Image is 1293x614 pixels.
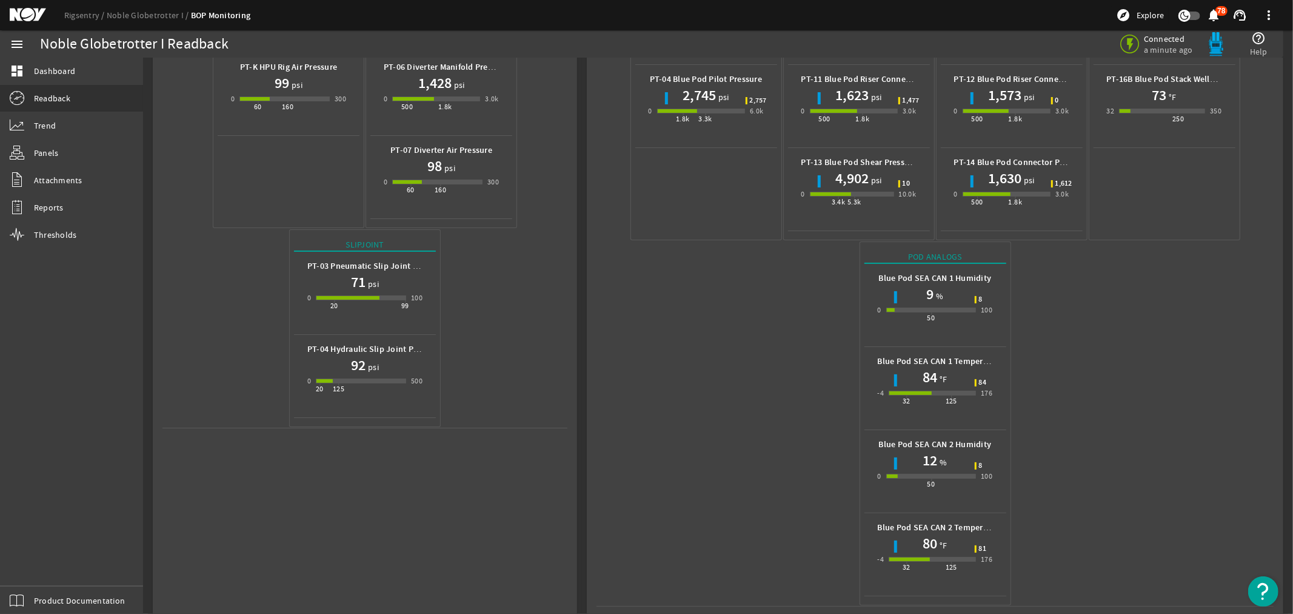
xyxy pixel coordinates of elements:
button: 78 [1208,9,1220,22]
b: PT-16B Blue Pod Stack Wellbore Temperature [1107,73,1279,85]
span: Panels [34,147,59,159]
div: 5.3k [847,196,861,208]
div: 32 [1107,105,1115,117]
span: Help [1250,46,1268,58]
div: 500 [411,375,423,387]
div: 500 [971,196,983,208]
mat-icon: dashboard [10,64,24,78]
h1: 73 [1152,86,1166,105]
div: Slipjoint [294,238,436,252]
div: 0 [307,375,311,387]
span: Trend [34,120,56,132]
div: 176 [981,553,992,565]
h1: 12 [923,451,937,470]
div: 0 [954,105,958,117]
span: 8 [979,296,983,303]
div: 1.8k [856,113,870,125]
div: 250 [1172,113,1184,125]
h1: 1,573 [988,86,1021,105]
div: 1.8k [676,113,690,125]
div: 350 [1210,105,1221,117]
b: PT-04 Blue Pod Pilot Pressure [650,73,762,85]
div: 6.0k [750,105,764,117]
span: Connected [1144,33,1195,44]
div: 20 [316,383,324,395]
b: PT-14 Blue Pod Connector POCV Lock Pressure [954,157,1130,168]
button: Explore [1111,5,1169,25]
div: 0 [384,176,387,188]
b: PT-13 Blue Pod Shear Pressure [801,157,917,168]
span: psi [869,174,882,186]
a: Noble Globetrotter I [107,10,191,21]
div: 3.3k [698,113,712,125]
div: 100 [411,292,423,304]
h1: 1,623 [835,86,869,105]
button: Open Resource Center [1248,576,1278,607]
span: psi [1021,91,1035,103]
h1: 92 [351,356,366,375]
span: Explore [1137,9,1164,21]
h1: 71 [351,272,366,292]
button: more_vert [1254,1,1283,30]
div: Noble Globetrotter I Readback [40,38,229,50]
mat-icon: menu [10,37,24,52]
div: 100 [981,470,992,482]
b: PT-11 Blue Pod Riser Connector Lock Pilot Pressure [801,73,996,85]
h1: 4,902 [835,169,869,188]
a: Rigsentry [64,10,107,21]
div: 300 [487,176,499,188]
h1: 1,428 [418,73,452,93]
div: 0 [801,105,805,117]
div: 176 [981,387,992,399]
b: PT-04 Hydraulic Slip Joint Pressure [307,343,441,355]
div: Pod Analogs [864,251,1006,264]
span: psi [869,91,882,103]
div: 100 [981,304,992,316]
span: °F [937,539,947,552]
div: 32 [903,395,910,407]
span: 81 [979,545,987,553]
a: BOP Monitoring [191,10,251,21]
div: 3.0k [1055,188,1069,200]
h1: 2,745 [683,86,716,105]
b: PT-03 Pneumatic Slip Joint Pressure [307,260,446,272]
b: Blue Pod SEA CAN 1 Humidity [879,272,992,284]
div: 32 [903,561,910,573]
span: psi [366,278,379,290]
b: Blue Pod SEA CAN 2 Humidity [879,439,992,450]
div: 3.0k [485,93,499,105]
div: 0 [307,292,311,304]
span: psi [452,79,465,91]
div: 20 [330,300,338,312]
span: 1,612 [1055,180,1072,187]
mat-icon: notifications [1207,8,1221,22]
h1: 9 [926,285,934,304]
span: 0 [1055,97,1059,104]
div: 300 [335,93,346,105]
h1: 80 [923,534,937,553]
span: psi [1021,174,1035,186]
div: 0 [954,188,958,200]
span: 2,757 [750,97,767,104]
span: 1,477 [903,97,920,104]
span: Reports [34,201,64,214]
div: -4 [878,387,884,399]
div: 125 [946,395,957,407]
div: 0 [649,105,652,117]
div: 0 [878,304,881,316]
span: psi [716,91,729,103]
div: 0 [801,188,805,200]
h1: 84 [923,368,937,387]
div: 0 [878,470,881,482]
span: Product Documentation [34,595,125,607]
div: 10.0k [899,188,917,200]
div: 125 [946,561,957,573]
b: PT-06 Diverter Manifold Pressure [384,61,508,73]
span: psi [366,361,379,373]
h1: 99 [275,73,289,93]
div: 50 [927,478,935,490]
span: a minute ago [1144,44,1195,55]
div: 50 [927,312,935,324]
div: 60 [407,184,415,196]
b: Blue Pod SEA CAN 2 Temperature [878,522,1004,533]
